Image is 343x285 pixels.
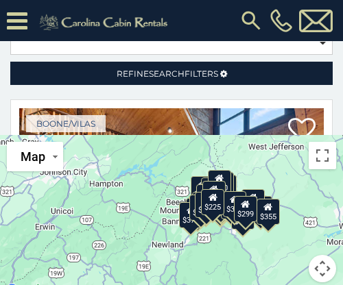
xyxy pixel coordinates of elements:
[117,69,218,79] span: Refine Filters
[7,142,63,171] button: Change map style
[241,189,265,215] div: $930
[149,69,185,79] span: Search
[179,201,202,227] div: $375
[223,190,246,216] div: $380
[231,203,255,230] div: $350
[309,142,336,169] button: Toggle fullscreen view
[208,169,231,195] div: $320
[234,196,257,222] div: $299
[191,176,214,202] div: $635
[34,12,176,33] img: Khaki-logo.png
[202,181,226,207] div: $210
[189,194,213,220] div: $325
[267,9,296,32] a: [PHONE_NUMBER]
[10,62,333,85] a: RefineSearchFilters
[209,193,232,219] div: $315
[21,149,45,164] span: Map
[26,115,106,132] a: Boone/Vilas
[195,192,218,218] div: $395
[257,199,280,225] div: $355
[288,116,316,145] a: Add to favorites
[201,189,224,215] div: $225
[239,8,263,33] img: search-regular.svg
[309,255,336,282] button: Map camera controls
